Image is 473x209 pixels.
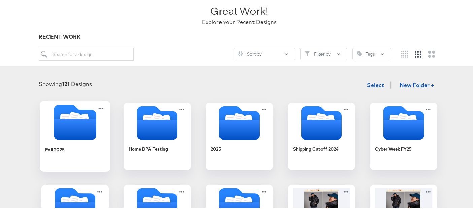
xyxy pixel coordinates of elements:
svg: Filter [305,50,310,55]
div: RECENT WORK [39,32,440,39]
div: Cyber Week FY25 [375,145,412,151]
div: Home DPA Testing [129,145,168,151]
svg: Folder [206,105,273,139]
svg: Small grid [401,49,408,56]
div: Shipping Cutoff 2024 [288,101,355,169]
button: TagTags [352,47,391,59]
button: SlidersSort by [234,47,295,59]
svg: Sliders [238,50,243,55]
div: Showing Designs [39,79,92,87]
div: 2025 [211,145,221,151]
div: Fall 2025 [45,145,65,151]
svg: Folder [288,105,355,139]
input: Search for a design [39,47,134,59]
strong: 121 [62,79,70,86]
div: Great Work! [211,2,268,17]
span: Select [367,79,384,89]
svg: Folder [370,105,437,139]
div: Fall 2025 [40,100,110,170]
svg: Tag [357,50,362,55]
div: Home DPA Testing [124,101,191,169]
button: Select [365,77,387,91]
div: 2025 [206,101,273,169]
div: Cyber Week FY25 [370,101,437,169]
svg: Folder [124,105,191,139]
svg: Large grid [428,49,435,56]
svg: Folder [40,103,110,139]
div: Explore your Recent Designs [202,17,277,25]
button: New Folder + [394,78,440,91]
div: Shipping Cutoff 2024 [293,145,339,151]
svg: Medium grid [415,49,421,56]
button: FilterFilter by [300,47,347,59]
